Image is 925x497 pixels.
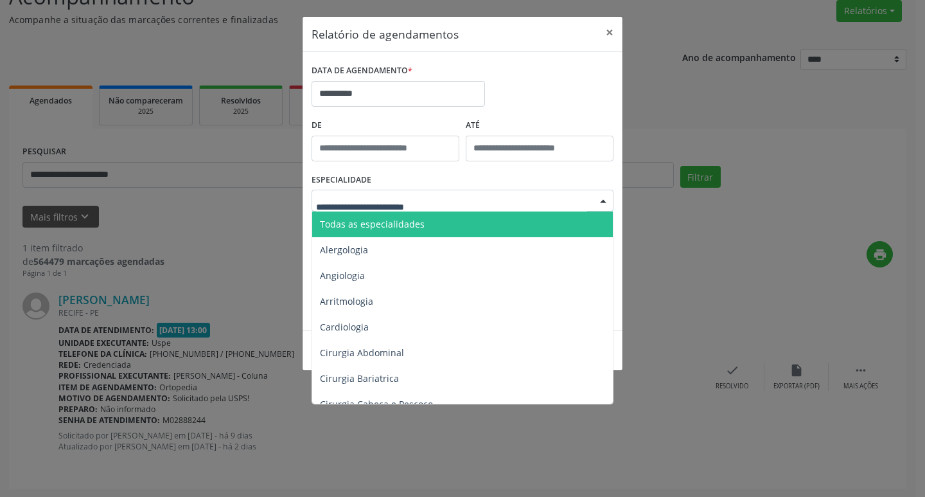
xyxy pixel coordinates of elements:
[320,347,404,359] span: Cirurgia Abdominal
[312,61,412,81] label: DATA DE AGENDAMENTO
[312,170,371,190] label: ESPECIALIDADE
[320,244,368,256] span: Alergologia
[312,116,459,136] label: De
[320,218,425,230] span: Todas as especialidades
[312,26,459,42] h5: Relatório de agendamentos
[320,295,373,307] span: Arritmologia
[320,398,433,410] span: Cirurgia Cabeça e Pescoço
[320,372,399,384] span: Cirurgia Bariatrica
[597,17,622,48] button: Close
[320,321,369,333] span: Cardiologia
[466,116,613,136] label: ATÉ
[320,269,365,282] span: Angiologia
